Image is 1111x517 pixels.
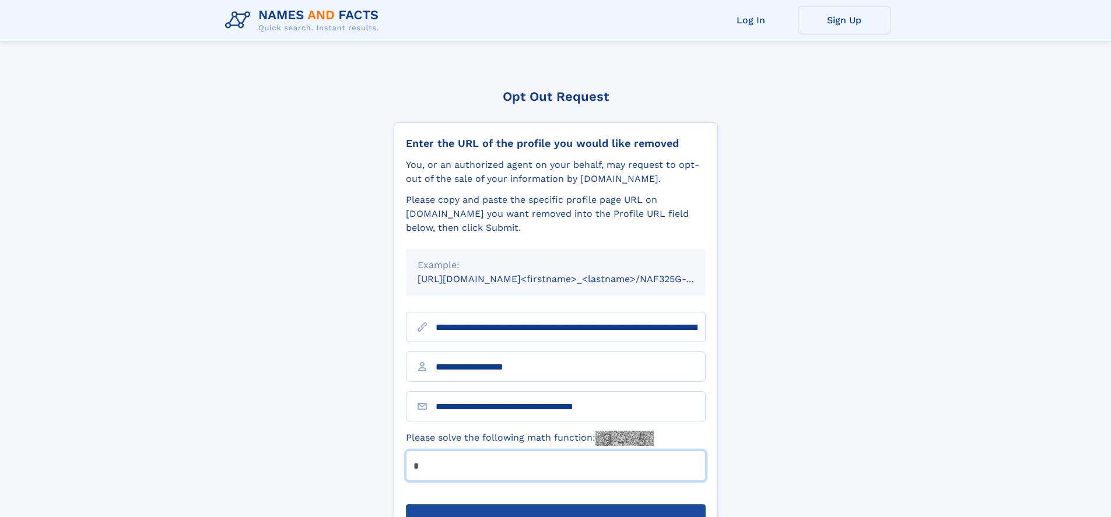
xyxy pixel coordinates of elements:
[220,5,388,36] img: Logo Names and Facts
[798,6,891,34] a: Sign Up
[406,431,654,446] label: Please solve the following math function:
[406,158,706,186] div: You, or an authorized agent on your behalf, may request to opt-out of the sale of your informatio...
[394,89,718,104] div: Opt Out Request
[406,137,706,150] div: Enter the URL of the profile you would like removed
[406,193,706,235] div: Please copy and paste the specific profile page URL on [DOMAIN_NAME] you want removed into the Pr...
[418,273,728,284] small: [URL][DOMAIN_NAME]<firstname>_<lastname>/NAF325G-xxxxxxxx
[418,258,694,272] div: Example:
[705,6,798,34] a: Log In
